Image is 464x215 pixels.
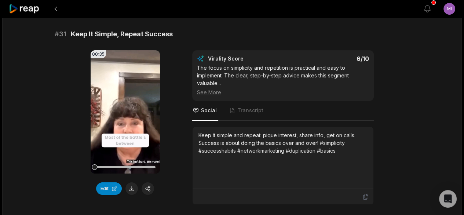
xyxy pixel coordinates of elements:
[197,64,369,96] div: The focus on simplicity and repetition is practical and easy to implement. The clear, step-by-ste...
[201,107,217,114] span: Social
[237,107,263,114] span: Transcript
[96,182,122,195] button: Edit
[91,50,160,174] video: Your browser does not support mp4 format.
[71,29,173,39] span: Keep It Simple, Repeat Success
[290,55,369,62] div: 6 /10
[208,55,287,62] div: Virality Score
[439,190,457,208] div: Open Intercom Messenger
[55,29,66,39] span: # 31
[198,131,368,154] div: Keep it simple and repeat: pique interest, share info, get on calls. Success is about doing the b...
[197,88,369,96] div: See More
[192,101,374,121] nav: Tabs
